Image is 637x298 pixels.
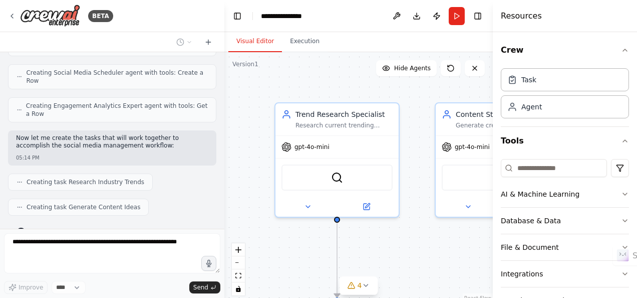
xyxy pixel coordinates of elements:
div: Integrations [501,269,543,279]
div: Database & Data [501,216,561,226]
h4: Resources [501,10,542,22]
span: Send [193,283,208,291]
div: Trend Research SpecialistResearch current trending topics, hashtags, and content themes in {indus... [274,102,400,218]
g: Edge from e7500ca7-73c0-46fe-9641-a48468f47ce2 to ea423c45-71f3-419f-b371-b14cbee9c941 [332,222,342,297]
button: Visual Editor [228,31,282,52]
button: Send [189,281,220,293]
button: zoom in [232,243,245,256]
div: Content Strategy CreatorGenerate creative and engaging social media content ideas for {industry} ... [435,102,560,218]
nav: breadcrumb [261,11,311,21]
button: 4 [340,276,378,295]
button: zoom out [232,256,245,269]
button: Tools [501,127,629,155]
button: Switch to previous chat [172,36,196,48]
span: Improve [19,283,43,291]
button: Crew [501,36,629,64]
div: BETA [88,10,113,22]
button: AI & Machine Learning [501,181,629,207]
p: Now let me create the tasks that will work together to accomplish the social media management wor... [16,134,208,150]
div: Crew [501,64,629,126]
div: Generate creative and engaging social media content ideas for {industry} based on trending topics... [456,121,553,129]
span: Creating Social Media Scheduler agent with tools: Create a Row [26,69,208,85]
div: Research current trending topics, hashtags, and content themes in {industry} to identify viral co... [295,121,393,129]
div: Version 1 [232,60,258,68]
div: File & Document [501,242,559,252]
button: Hide left sidebar [230,9,244,23]
button: Improve [4,281,48,294]
img: Logo [20,5,80,27]
span: 4 [358,280,362,290]
button: Click to speak your automation idea [201,256,216,271]
button: Integrations [501,261,629,287]
div: AI & Machine Learning [501,189,579,199]
button: Start a new chat [200,36,216,48]
div: React Flow controls [232,243,245,295]
span: Creating task Generate Content Ideas [27,203,140,211]
div: Trend Research Specialist [295,109,393,119]
span: gpt-4o-mini [294,143,330,151]
button: Hide right sidebar [471,9,485,23]
span: Hide Agents [394,64,431,72]
span: gpt-4o-mini [455,143,490,151]
span: Creating task Research Industry Trends [27,178,144,186]
button: Execution [282,31,328,52]
div: Content Strategy Creator [456,109,553,119]
button: Database & Data [501,208,629,234]
button: Open in side panel [338,201,395,213]
div: 05:14 PM [16,154,208,162]
div: Task [521,75,536,85]
div: Agent [521,102,542,112]
span: Creating Engagement Analytics Expert agent with tools: Get a Row [26,102,208,118]
button: fit view [232,269,245,282]
button: toggle interactivity [232,282,245,295]
button: Hide Agents [376,60,437,76]
img: SerperDevTool [331,172,343,184]
button: File & Document [501,234,629,260]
